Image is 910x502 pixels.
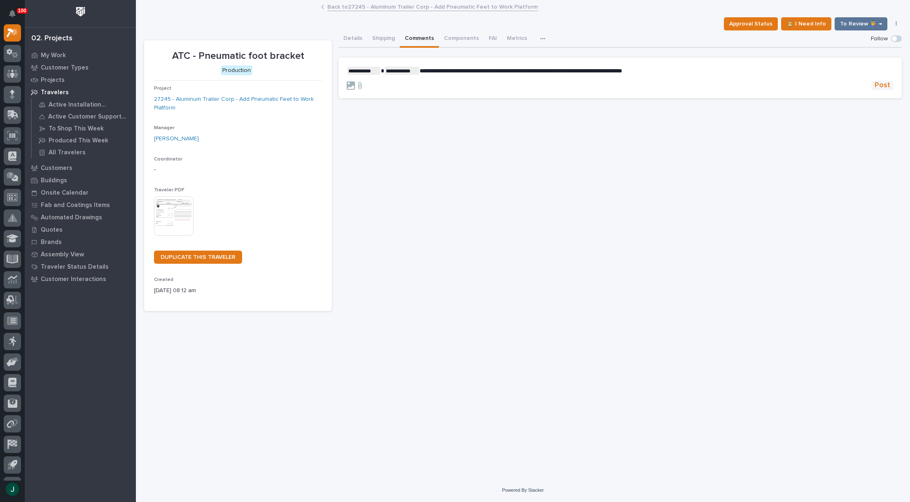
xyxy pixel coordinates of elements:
span: DUPLICATE THIS TRAVELER [161,254,236,260]
a: All Travelers [32,146,136,158]
a: Customers [25,162,136,174]
p: Customer Types [41,64,89,72]
img: Workspace Logo [73,4,88,19]
p: Travelers [41,89,69,96]
p: Produced This Week [49,137,108,144]
button: Shipping [367,30,400,48]
p: - [154,165,322,174]
p: Onsite Calendar [41,189,89,197]
p: [DATE] 08:12 am [154,286,322,295]
a: Quotes [25,223,136,236]
button: Details [338,30,367,48]
span: Post [875,81,890,90]
a: Automated Drawings [25,211,136,223]
span: Coordinator [154,157,182,162]
a: Active Installation Travelers [32,99,136,110]
a: Brands [25,236,136,248]
span: ⏳ I Need Info [786,19,826,29]
p: Buildings [41,177,67,184]
p: Assembly View [41,251,84,258]
p: 100 [18,8,26,14]
a: Onsite Calendar [25,186,136,199]
a: Traveler Status Details [25,260,136,273]
button: Comments [400,30,439,48]
span: Approval Status [729,19,772,29]
a: Active Customer Support Travelers [32,111,136,122]
a: Assembly View [25,248,136,260]
a: My Work [25,49,136,61]
a: Produced This Week [32,135,136,146]
p: Automated Drawings [41,214,102,221]
button: Approval Status [724,17,778,30]
p: Traveler Status Details [41,263,109,271]
a: Powered By Stacker [502,488,544,493]
button: To Review 👨‍🏭 → [835,17,887,30]
p: Brands [41,239,62,246]
div: Production [221,65,252,76]
p: ATC - Pneumatic foot bracket [154,50,322,62]
p: Customers [41,165,72,172]
a: Projects [25,74,136,86]
button: users-avatar [4,481,21,498]
button: Components [439,30,484,48]
p: Quotes [41,226,63,234]
span: To Review 👨‍🏭 → [840,19,882,29]
span: Traveler PDF [154,188,184,193]
p: Fab and Coatings Items [41,202,110,209]
p: All Travelers [49,149,86,156]
a: Travelers [25,86,136,98]
a: Buildings [25,174,136,186]
span: Project [154,86,171,91]
span: Created [154,277,173,282]
a: To Shop This Week [32,123,136,134]
div: 02. Projects [31,34,72,43]
button: ⏳ I Need Info [781,17,831,30]
button: Post [871,81,894,90]
a: 27245 - Aluminum Trailer Corp - Add Pneumatic Feet to Work Platform [154,95,322,112]
p: Customer Interactions [41,276,106,283]
p: Active Customer Support Travelers [48,113,130,121]
button: Metrics [502,30,532,48]
a: Customer Types [25,61,136,74]
span: Manager [154,125,175,130]
p: Follow [871,35,888,42]
a: Customer Interactions [25,273,136,285]
a: DUPLICATE THIS TRAVELER [154,251,242,264]
p: My Work [41,52,66,59]
p: Projects [41,77,65,84]
p: Active Installation Travelers [49,101,130,109]
a: Back to27245 - Aluminum Trailer Corp - Add Pneumatic Feet to Work Platform [327,2,538,11]
a: Fab and Coatings Items [25,199,136,211]
button: Notifications [4,5,21,22]
div: Notifications100 [10,10,21,23]
a: [PERSON_NAME] [154,135,199,143]
p: To Shop This Week [49,125,104,132]
button: FAI [484,30,502,48]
